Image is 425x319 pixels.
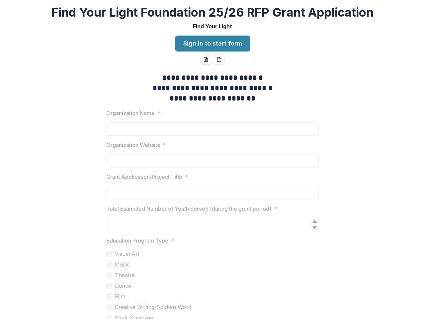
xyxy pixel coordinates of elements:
[115,292,125,300] span: Film
[175,36,250,52] a: Sign in to start form
[106,109,155,117] p: Organization Name
[106,173,182,181] p: Grant Application/Project Title
[214,54,224,65] button: pdf-download
[115,261,130,268] span: Music
[201,54,211,65] button: word-download
[51,5,374,20] h2: Find Your Light Foundation 25/26 RFP Grant Application
[115,271,135,279] span: Theatre
[106,205,271,213] p: Total Estimated Number of Youth Served (during the grant period)
[115,250,139,258] span: Visual Art
[115,303,191,311] span: Creative Writing/Spoken Word
[115,282,131,290] span: Dance
[106,141,160,149] p: Organization Website
[193,22,232,30] p: Find Your Light
[106,237,168,245] p: Education Program Type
